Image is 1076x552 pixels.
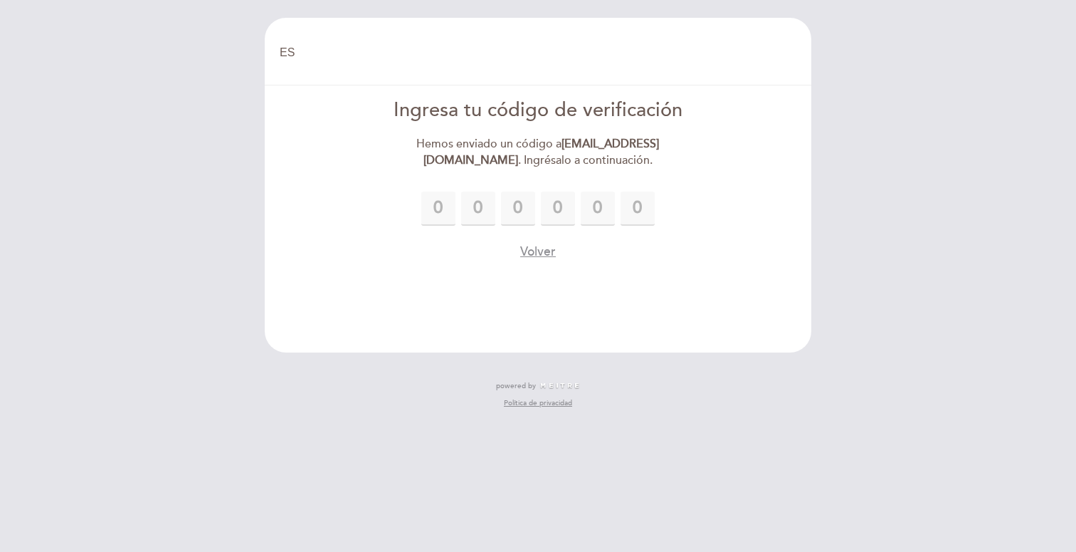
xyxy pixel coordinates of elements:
a: Política de privacidad [504,398,572,408]
img: MEITRE [539,382,580,390]
input: 0 [541,192,575,226]
strong: [EMAIL_ADDRESS][DOMAIN_NAME] [423,137,660,167]
a: powered by [496,381,580,391]
button: Volver [520,243,556,261]
input: 0 [421,192,455,226]
input: 0 [501,192,535,226]
input: 0 [621,192,655,226]
div: Ingresa tu código de verificación [375,97,702,125]
input: 0 [461,192,495,226]
div: Hemos enviado un código a . Ingrésalo a continuación. [375,136,702,169]
span: powered by [496,381,536,391]
input: 0 [581,192,615,226]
